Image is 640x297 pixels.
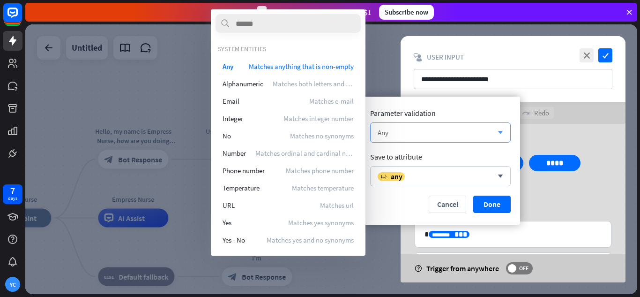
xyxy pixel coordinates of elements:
[516,265,531,272] span: OFF
[427,53,464,61] span: User Input
[223,183,260,192] span: Temperature
[249,62,354,71] span: Matches anything that is non-empty
[429,196,466,213] button: Cancel
[473,196,511,213] button: Done
[223,79,263,88] span: Alphanumeric
[223,62,233,71] span: Any
[223,131,231,140] span: No
[217,6,372,19] div: Subscribe in days to get your first month for $1
[223,149,246,158] span: Number
[370,108,511,118] div: Parameter validation
[223,97,239,106] span: Email
[223,236,245,244] span: Yes - No
[370,152,511,161] div: Save to attribute
[320,201,354,210] span: Matches url
[283,114,354,123] span: Matches integer number
[218,45,358,53] div: SYSTEM ENTITIES
[378,128,388,137] div: Any
[426,264,499,273] span: Trigger from anywhere
[381,174,387,180] i: variable
[379,5,434,20] div: Subscribe now
[273,79,354,88] span: Matches both letters and numerals
[522,109,529,117] i: redo
[493,174,503,179] i: arrow_down
[391,172,402,181] span: any
[3,184,22,204] a: 7 days
[288,218,354,227] span: Matches yes synonyms
[223,201,235,210] span: URL
[493,130,503,136] i: arrow_down
[414,53,422,61] i: block_user_input
[223,218,231,227] span: Yes
[580,48,594,62] i: close
[415,265,422,272] i: help
[267,236,354,244] span: Matches yes and no synonyms
[255,149,354,158] span: Matches ordinal and cardinal number
[517,107,554,119] div: Redo
[257,6,267,19] div: 3
[8,195,17,202] div: days
[5,277,20,292] div: YC
[223,166,265,175] span: Phone number
[223,114,243,123] span: Integer
[292,183,354,192] span: Matches temperature
[286,166,354,175] span: Matches phone number
[309,97,354,106] span: Matches e-mail
[10,187,15,195] div: 7
[7,4,36,32] button: Open LiveChat chat widget
[598,48,612,62] i: check
[290,131,354,140] span: Matches no synonyms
